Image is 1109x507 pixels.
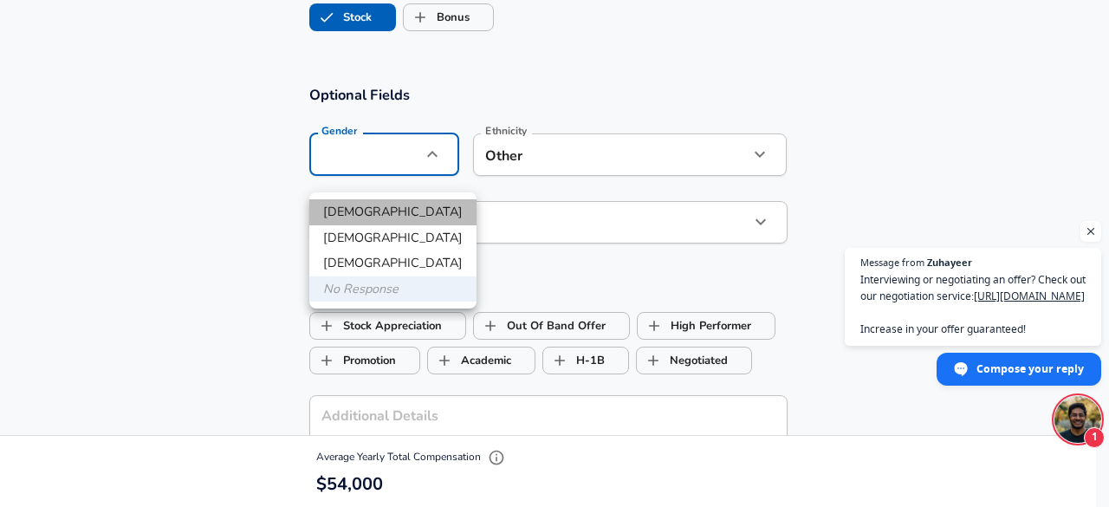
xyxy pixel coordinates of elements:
li: [DEMOGRAPHIC_DATA] [309,225,477,251]
li: No Response [309,276,477,302]
span: Compose your reply [976,354,1084,384]
span: 1 [1084,427,1105,448]
div: Open chat [1054,396,1101,443]
li: [DEMOGRAPHIC_DATA] [309,250,477,276]
li: [DEMOGRAPHIC_DATA] [309,199,477,225]
span: Interviewing or negotiating an offer? Check out our negotiation service: Increase in your offer g... [860,271,1086,337]
span: Message from [860,257,924,267]
span: Zuhayeer [927,257,972,267]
